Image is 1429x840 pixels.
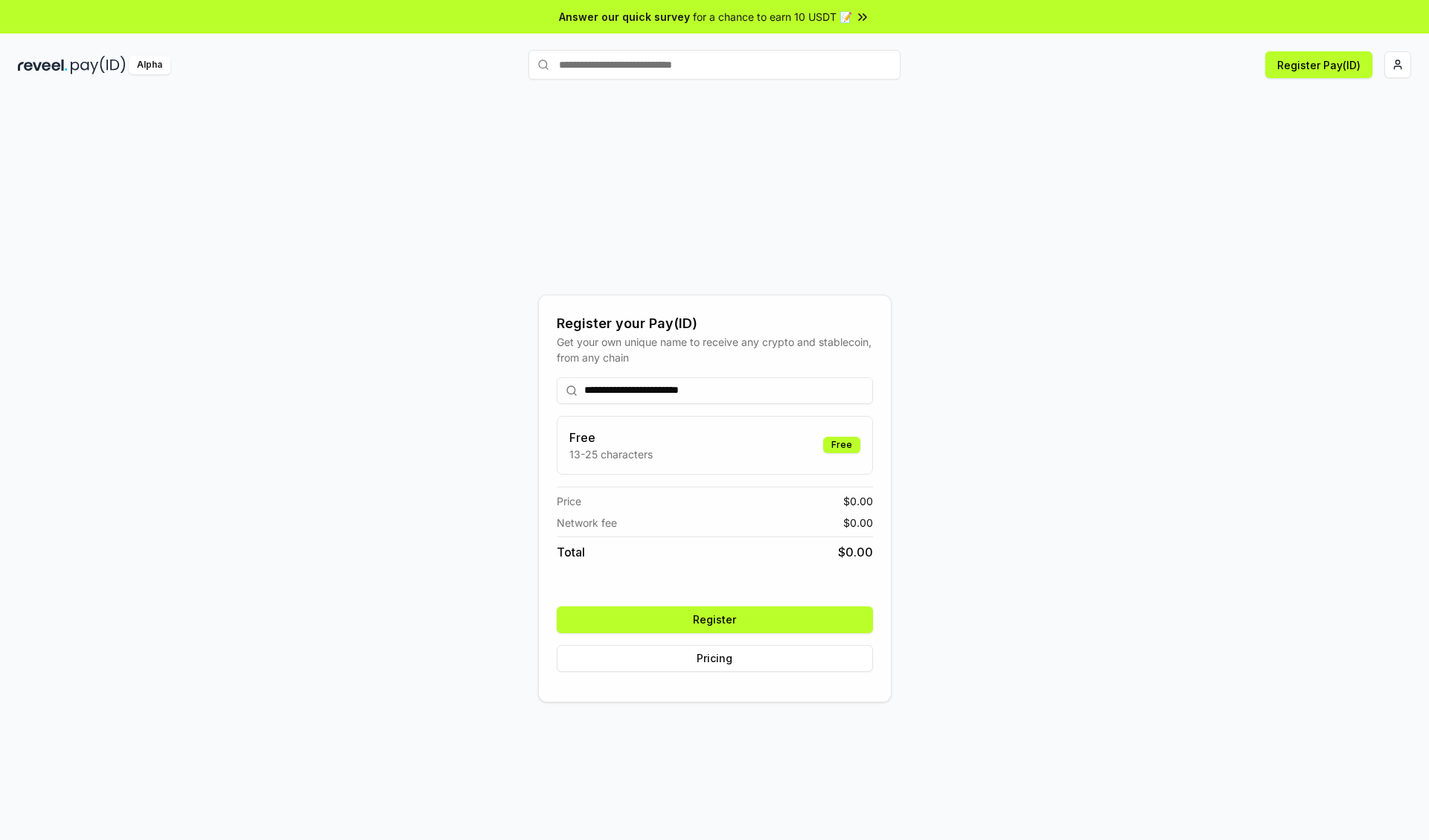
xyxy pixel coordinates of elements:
[557,493,581,509] span: Price
[129,56,170,74] div: Alpha
[71,56,126,74] img: pay_id
[838,543,873,561] span: $ 0.00
[557,313,873,334] div: Register your Pay(ID)
[693,9,852,25] span: for a chance to earn 10 USDT 📝
[569,429,653,446] h3: Free
[557,334,873,365] div: Get your own unique name to receive any crypto and stablecoin, from any chain
[569,446,653,462] p: 13-25 characters
[559,9,690,25] span: Answer our quick survey
[843,515,873,530] span: $ 0.00
[557,515,617,530] span: Network fee
[557,645,873,672] button: Pricing
[18,56,68,74] img: reveel_dark
[557,543,585,561] span: Total
[823,437,860,453] div: Free
[843,493,873,509] span: $ 0.00
[557,606,873,633] button: Register
[1265,51,1372,78] button: Register Pay(ID)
